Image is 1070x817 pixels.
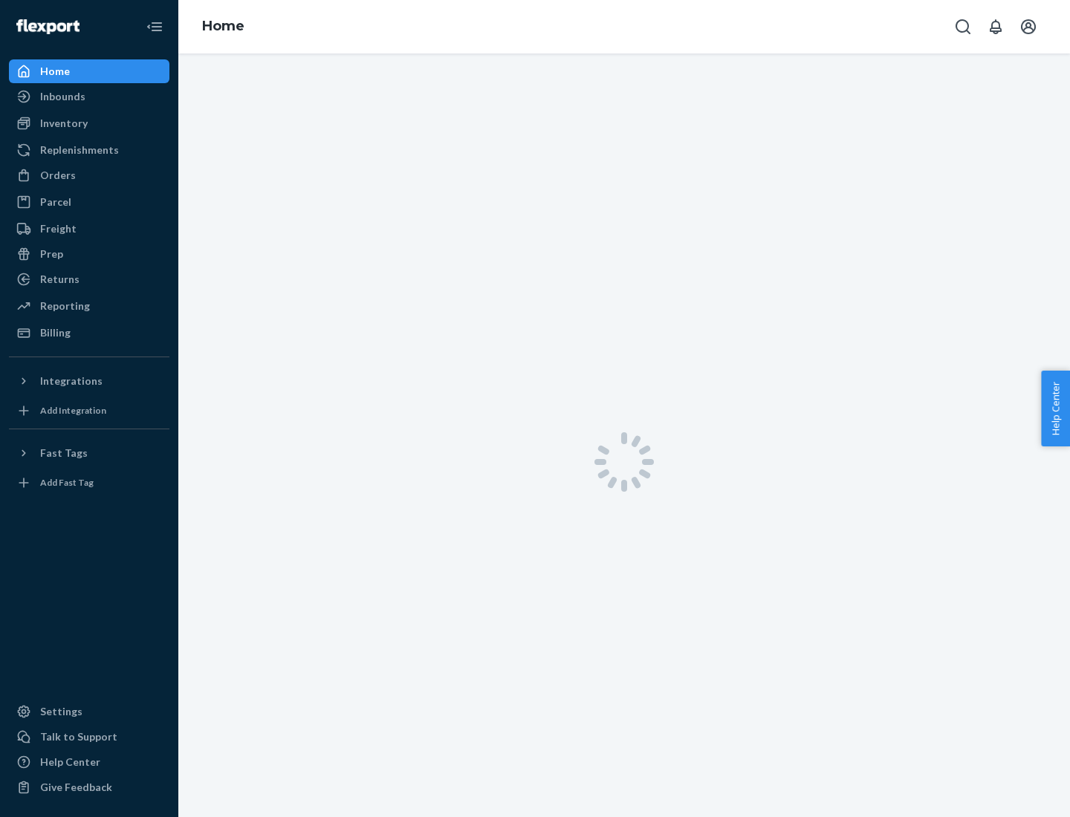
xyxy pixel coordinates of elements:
div: Add Fast Tag [40,476,94,489]
a: Replenishments [9,138,169,162]
button: Open notifications [981,12,1011,42]
a: Help Center [9,750,169,774]
div: Orders [40,168,76,183]
button: Give Feedback [9,775,169,799]
a: Home [9,59,169,83]
button: Fast Tags [9,441,169,465]
div: Prep [40,247,63,261]
div: Returns [40,272,80,287]
div: Talk to Support [40,729,117,744]
div: Home [40,64,70,79]
a: Freight [9,217,169,241]
a: Orders [9,163,169,187]
button: Open Search Box [948,12,978,42]
a: Returns [9,267,169,291]
button: Help Center [1041,371,1070,446]
div: Fast Tags [40,446,88,460]
button: Integrations [9,369,169,393]
img: Flexport logo [16,19,80,34]
div: Reporting [40,299,90,313]
a: Prep [9,242,169,266]
div: Integrations [40,374,103,388]
div: Billing [40,325,71,340]
a: Reporting [9,294,169,318]
a: Home [202,18,244,34]
a: Talk to Support [9,725,169,749]
div: Freight [40,221,77,236]
div: Parcel [40,195,71,209]
a: Inbounds [9,85,169,108]
div: Help Center [40,755,100,769]
a: Parcel [9,190,169,214]
div: Inventory [40,116,88,131]
div: Settings [40,704,82,719]
div: Give Feedback [40,780,112,795]
button: Open account menu [1014,12,1043,42]
ol: breadcrumbs [190,5,256,48]
a: Billing [9,321,169,345]
a: Settings [9,700,169,723]
div: Add Integration [40,404,106,417]
a: Inventory [9,111,169,135]
a: Add Fast Tag [9,471,169,495]
a: Add Integration [9,399,169,423]
div: Inbounds [40,89,85,104]
div: Replenishments [40,143,119,157]
button: Close Navigation [140,12,169,42]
